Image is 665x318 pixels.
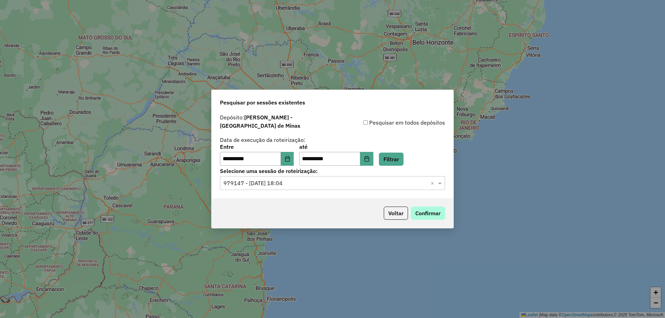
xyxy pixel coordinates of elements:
[220,98,305,107] span: Pesquisar por sessões existentes
[379,153,404,166] button: Filtrar
[360,152,373,166] button: Choose Date
[220,114,300,129] strong: [PERSON_NAME] - [GEOGRAPHIC_DATA] de Minas
[411,207,445,220] button: Confirmar
[220,136,305,144] label: Data de execução da roteirização:
[220,167,445,175] label: Selecione uma sessão de roteirização:
[431,179,436,187] span: Clear all
[384,207,408,220] button: Voltar
[299,143,373,151] label: até
[332,118,445,127] div: Pesquisar em todos depósitos
[220,143,294,151] label: Entre
[220,113,332,130] label: Depósito:
[281,152,294,166] button: Choose Date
